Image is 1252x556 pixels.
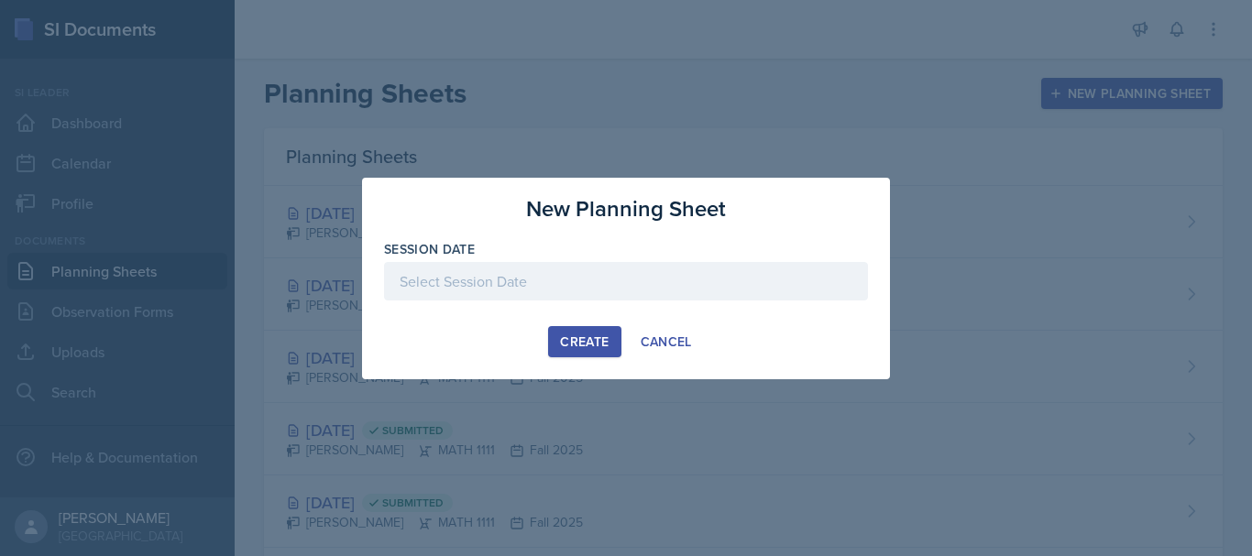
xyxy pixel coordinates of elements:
label: Session Date [384,240,475,258]
div: Create [560,334,609,349]
button: Cancel [629,326,704,357]
div: Cancel [641,334,692,349]
button: Create [548,326,621,357]
h3: New Planning Sheet [526,192,726,225]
